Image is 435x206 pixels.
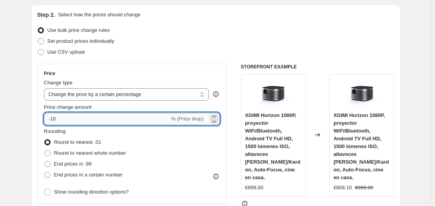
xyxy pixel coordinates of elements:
[245,112,300,180] span: XGIMI Horizon 1080P, proyector WiFi/Bluetooth, Android TV Full HD, 1500 lúmenes ISO, altavoces [P...
[58,11,140,19] p: Select how the prices should change
[37,11,55,19] h2: Step 2.
[355,184,373,192] strike: €899.00
[54,139,101,145] span: Round to nearest .01
[54,150,126,156] span: Round to nearest whole number
[47,38,114,44] span: Set product prices individually
[47,27,110,33] span: Use bulk price change rules
[54,189,129,195] span: Show rounding direction options?
[44,128,66,134] span: Rounding
[44,113,170,125] input: -15
[333,184,352,192] div: €809.10
[333,112,389,180] span: XGIMI Horizon 1080P, proyector WiFi/Bluetooth, Android TV Full HD, 1500 lúmenes ISO, altavoces [P...
[258,78,289,109] img: 61kn5ox6I6S_80x.jpg
[212,90,220,98] div: help
[245,184,263,192] div: €899.00
[171,116,203,122] span: % (Price drop)
[54,172,123,178] span: End prices in a certain number
[44,104,92,110] span: Price change amount
[47,49,85,55] span: Use CSV upload
[54,161,92,167] span: End prices in .99
[241,64,395,70] h6: STOREFRONT EXAMPLE
[346,78,377,109] img: 61kn5ox6I6S_80x.jpg
[44,80,73,86] span: Change type
[44,70,55,77] h3: Price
